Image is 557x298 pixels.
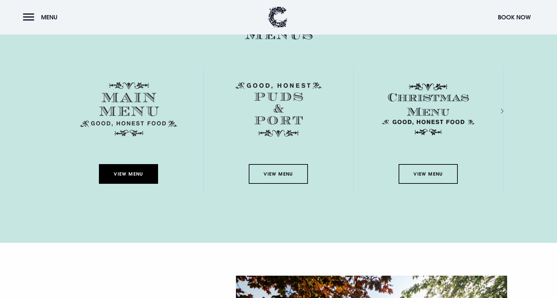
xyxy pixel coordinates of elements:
img: Menu main menu [80,82,177,137]
h2: Menus [54,26,503,43]
span: Menu [41,13,58,21]
a: View Menu [399,164,458,184]
img: Christmas Menu SVG [380,82,477,137]
img: Menu puds and port [235,82,322,137]
div: Next slide [492,106,498,116]
button: Book Now [495,10,534,24]
a: View Menu [99,164,158,184]
img: Clandeboye Lodge [268,7,288,28]
a: View Menu [249,164,308,184]
button: Menu [23,10,61,24]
